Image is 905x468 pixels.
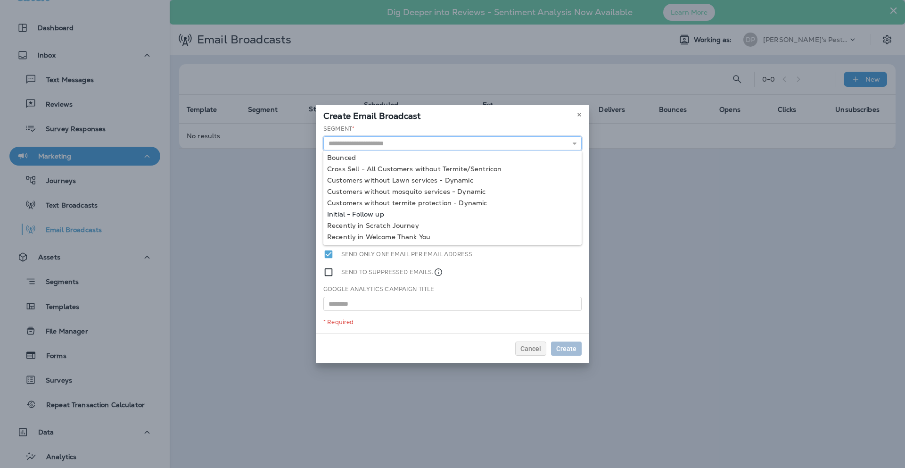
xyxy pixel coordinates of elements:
div: Recently in Welcome Thank You [327,233,578,241]
label: Segment [323,125,354,133]
div: Cross Sell - All Customers without Termite/Sentricon [327,165,578,173]
div: Customers without Lawn services - Dynamic [327,176,578,184]
div: Customers without termite protection - Dynamic [327,199,578,207]
div: Bounced [327,154,578,161]
div: Create Email Broadcast [316,105,589,125]
label: Send only one email per email address [341,249,472,259]
button: Cancel [515,342,546,356]
div: Initial - Follow up [327,210,578,218]
label: Send to suppressed emails. [341,267,443,277]
div: Recent Scratches [327,244,578,252]
button: Create [551,342,582,356]
span: Create [556,345,576,352]
div: * Required [323,318,582,326]
div: Recently in Scratch Journey [327,222,578,229]
div: Customers without mosquito services - Dynamic [327,188,578,195]
span: Cancel [520,345,541,352]
label: Google Analytics Campaign Title [323,285,434,293]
